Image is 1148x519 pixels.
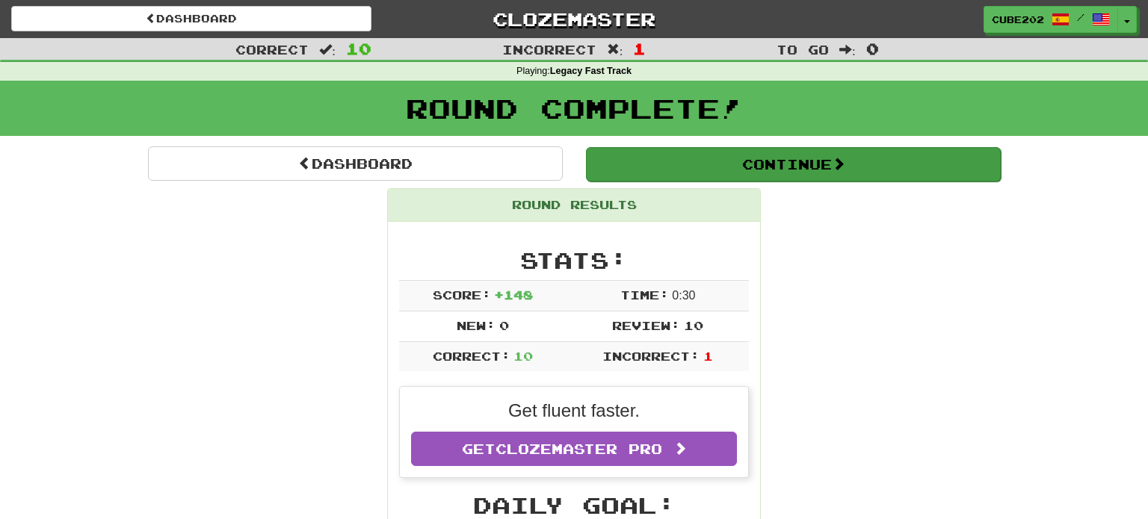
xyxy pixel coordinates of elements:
[399,248,749,273] h2: Stats:
[607,43,623,56] span: :
[992,13,1044,26] span: Cube202
[839,43,856,56] span: :
[633,40,646,58] span: 1
[5,93,1143,123] h1: Round Complete!
[684,318,703,332] span: 10
[388,189,760,222] div: Round Results
[319,43,336,56] span: :
[394,6,754,32] a: Clozemaster
[984,6,1118,33] a: Cube202 /
[11,6,371,31] a: Dashboard
[494,288,533,302] span: + 148
[399,493,749,518] h2: Daily Goal:
[1077,12,1084,22] span: /
[457,318,496,332] span: New:
[346,40,371,58] span: 10
[235,42,309,57] span: Correct
[496,441,662,457] span: Clozemaster Pro
[550,66,632,76] strong: Legacy Fast Track
[433,288,491,302] span: Score:
[703,349,713,363] span: 1
[513,349,533,363] span: 10
[433,349,510,363] span: Correct:
[602,349,700,363] span: Incorrect:
[148,146,563,181] a: Dashboard
[620,288,669,302] span: Time:
[411,398,737,423] p: Get fluent faster.
[499,318,509,332] span: 0
[672,289,695,302] span: 0 : 30
[866,40,879,58] span: 0
[777,42,829,57] span: To go
[612,318,680,332] span: Review:
[502,42,596,57] span: Incorrect
[586,147,1001,181] button: Continue
[411,432,737,466] a: GetClozemaster Pro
